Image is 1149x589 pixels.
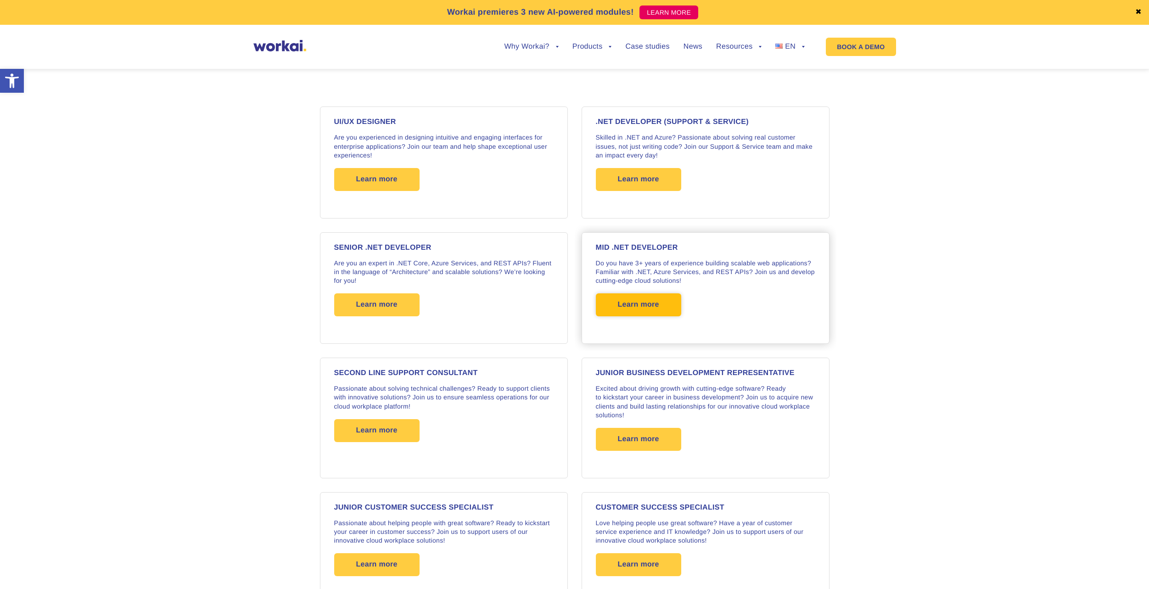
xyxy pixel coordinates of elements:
a: BOOK A DEMO [826,38,896,56]
h4: JUNIOR CUSTOMER SUCCESS SPECIALIST [334,504,554,511]
span: Learn more [618,293,659,316]
p: Are you experienced in designing intuitive and engaging interfaces for enterprise applications? J... [334,133,554,160]
span: Learn more [618,168,659,191]
a: Case studies [625,43,669,50]
a: MID .NET DEVELOPER Do you have 3+ years of experience building scalable web applications? Familia... [575,225,836,351]
span: Learn more [356,293,398,316]
span: Learn more [356,419,398,442]
span: EN [785,43,796,50]
span: Learn more [356,168,398,191]
a: LEARN MORE [639,6,698,19]
p: Love helping people use great software? Have a year of customer service experience and IT knowled... [596,519,815,545]
h4: .NET DEVELOPER (Support & Service) [596,118,815,126]
p: Excited about driving growth with cutting-edge software? Ready to kickstart your career in busine... [596,384,815,420]
a: .NET DEVELOPER (Support & Service) Skilled in .NET and Azure? Passionate about solving real custo... [575,100,836,225]
a: Why Workai? [504,43,558,50]
p: Passionate about helping people with great software? Ready to kickstart your career in customer s... [334,519,554,545]
a: SECOND LINE SUPPORT CONSULTANT Passionate about solving technical challenges? Ready to support cl... [313,351,575,485]
h4: Junior Business Development Representative [596,370,815,377]
a: Products [572,43,612,50]
a: ✖ [1135,9,1142,16]
p: Workai premieres 3 new AI-powered modules! [447,6,634,18]
span: Learn more [356,553,398,576]
a: Junior Business Development Representative Excited about driving growth with cutting-edge softwar... [575,351,836,485]
h4: SENIOR .NET DEVELOPER [334,244,554,252]
a: Resources [716,43,762,50]
a: SENIOR .NET DEVELOPER Are you an expert in .NET Core, Azure Services, and REST APIs? Fluent in th... [313,225,575,351]
p: Do you have 3+ years of experience building scalable web applications? Familiar with .NET, Azure ... [596,259,815,286]
p: Passionate about solving technical challenges? Ready to support clients with innovative solutions... [334,384,554,411]
p: Are you an expert in .NET Core, Azure Services, and REST APIs? Fluent in the language of “Archite... [334,259,554,286]
span: Learn more [618,553,659,576]
h4: SECOND LINE SUPPORT CONSULTANT [334,370,554,377]
p: Skilled in .NET and Azure? Passionate about solving real customer issues, not just writing code? ... [596,133,815,160]
h4: UI/UX DESIGNER [334,118,554,126]
a: News [684,43,702,50]
span: Learn more [618,428,659,451]
a: UI/UX DESIGNER Are you experienced in designing intuitive and engaging interfaces for enterprise ... [313,100,575,225]
h4: CUSTOMER SUCCESS SPECIALIST [596,504,815,511]
h4: MID .NET DEVELOPER [596,244,815,252]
